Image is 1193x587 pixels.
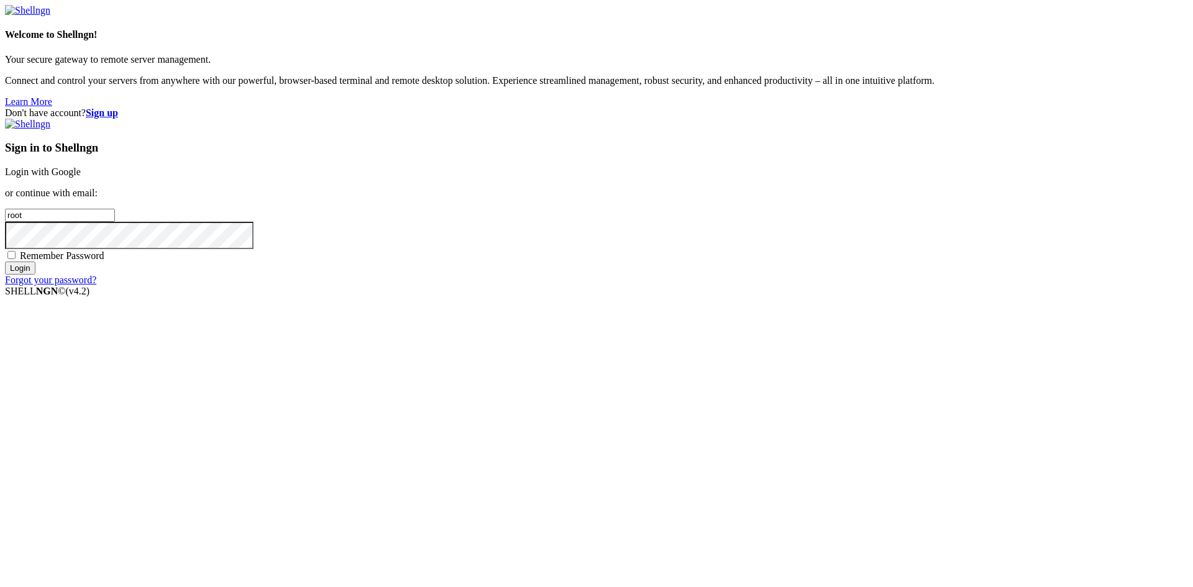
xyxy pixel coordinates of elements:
[5,262,35,275] input: Login
[66,286,90,296] span: 4.2.0
[5,275,96,285] a: Forgot your password?
[5,209,115,222] input: Email address
[5,54,1188,65] p: Your secure gateway to remote server management.
[5,141,1188,155] h3: Sign in to Shellngn
[5,107,1188,119] div: Don't have account?
[5,286,89,296] span: SHELL ©
[5,166,81,177] a: Login with Google
[5,119,50,130] img: Shellngn
[86,107,118,118] a: Sign up
[5,188,1188,199] p: or continue with email:
[5,75,1188,86] p: Connect and control your servers from anywhere with our powerful, browser-based terminal and remo...
[20,250,104,261] span: Remember Password
[36,286,58,296] b: NGN
[7,251,16,259] input: Remember Password
[5,5,50,16] img: Shellngn
[5,96,52,107] a: Learn More
[5,29,1188,40] h4: Welcome to Shellngn!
